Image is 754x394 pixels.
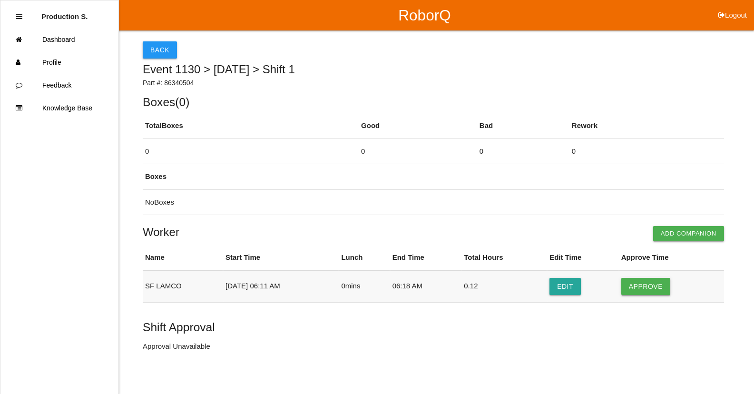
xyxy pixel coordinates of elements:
th: Start Time [223,245,339,270]
th: Name [143,245,223,270]
th: Rework [569,113,724,138]
th: Boxes [143,164,724,189]
td: SF LAMCO [143,270,223,302]
th: Good [359,113,477,138]
td: 06:18 AM [390,270,462,302]
th: Lunch [339,245,390,270]
td: 0.12 [461,270,547,302]
a: Feedback [0,74,118,97]
p: Production Shifts [41,5,88,20]
button: Add Companion [653,226,724,241]
a: Dashboard [0,28,118,51]
div: Close [16,5,22,28]
td: 0 mins [339,270,390,302]
td: [DATE] 06:11 AM [223,270,339,302]
th: Approve Time [619,245,724,270]
a: Profile [0,51,118,74]
td: 0 [143,138,359,164]
th: Bad [477,113,569,138]
th: Edit Time [547,245,619,270]
h4: Worker [143,226,724,238]
th: Total Boxes [143,113,359,138]
button: Edit [549,278,581,295]
th: End Time [390,245,462,270]
h5: Shift Approval [143,321,724,334]
h5: Boxes ( 0 ) [143,96,724,108]
td: 0 [477,138,569,164]
th: Total Hours [461,245,547,270]
h5: Event 1130 > [DATE] > Shift 1 [143,63,724,76]
td: No Boxes [143,189,724,215]
a: Knowledge Base [0,97,118,119]
button: Approve [621,278,670,295]
td: 0 [359,138,477,164]
p: Approval Unavailable [143,341,724,352]
td: 0 [569,138,724,164]
p: Part #: 86340504 [143,78,724,88]
button: Back [143,41,177,59]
